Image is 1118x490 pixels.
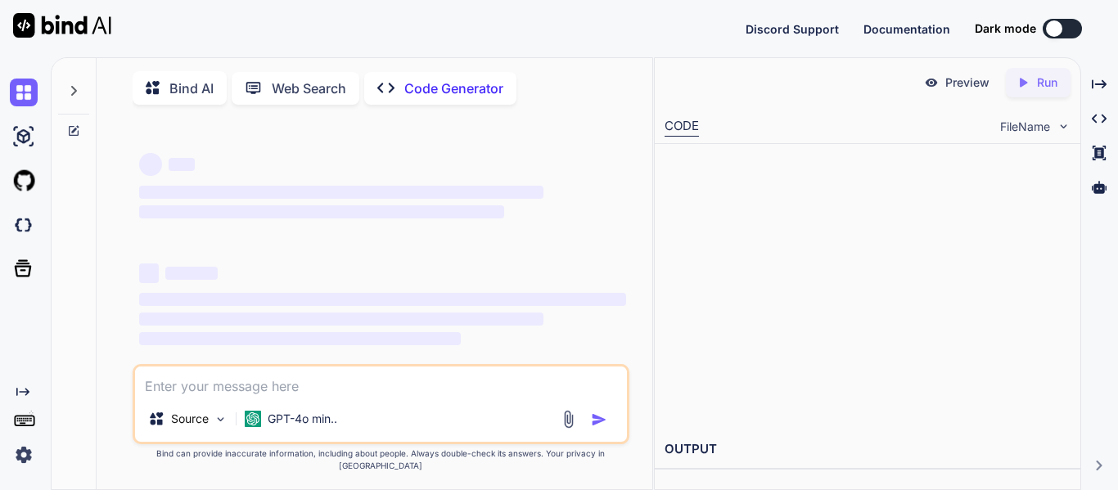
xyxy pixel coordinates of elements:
h2: OUTPUT [655,430,1080,469]
img: chevron down [1057,119,1071,133]
span: ‌ [139,153,162,176]
img: GPT-4o mini [245,411,261,427]
img: icon [591,411,607,428]
span: Discord Support [746,22,839,36]
span: ‌ [139,332,461,345]
span: ‌ [139,312,543,326]
p: GPT-4o min.. [268,411,337,427]
img: ai-studio [10,123,38,151]
img: Bind AI [13,13,111,38]
p: Source [171,411,209,427]
span: Dark mode [975,20,1036,37]
span: Documentation [863,22,950,36]
span: ‌ [169,158,195,171]
img: settings [10,441,38,469]
p: Bind can provide inaccurate information, including about people. Always double-check its answers.... [133,447,629,472]
button: Discord Support [746,20,839,38]
span: ‌ [139,186,543,199]
span: ‌ [139,263,159,283]
button: Documentation [863,20,950,38]
img: preview [924,75,939,90]
div: CODE [665,117,699,137]
span: FileName [1000,119,1050,135]
p: Bind AI [169,79,214,98]
p: Code Generator [404,79,503,98]
img: darkCloudIdeIcon [10,211,38,239]
p: Web Search [272,79,346,98]
p: Preview [945,74,990,91]
img: attachment [559,410,578,429]
img: Pick Models [214,412,228,426]
img: chat [10,79,38,106]
span: ‌ [139,205,504,218]
img: githubLight [10,167,38,195]
span: ‌ [139,293,626,306]
p: Run [1037,74,1057,91]
span: ‌ [165,267,218,280]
